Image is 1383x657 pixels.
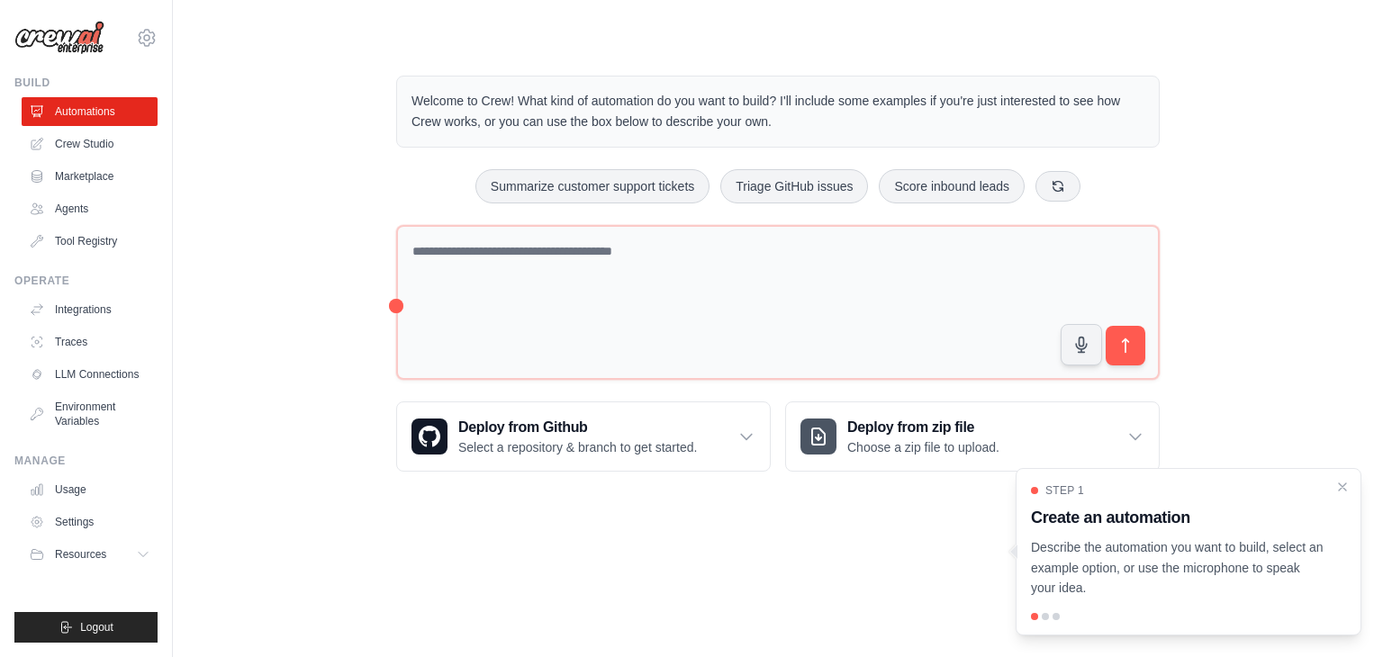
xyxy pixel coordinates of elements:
button: Score inbound leads [879,169,1025,203]
a: LLM Connections [22,360,158,389]
p: Choose a zip file to upload. [847,438,999,456]
a: Tool Registry [22,227,158,256]
a: Agents [22,194,158,223]
div: Build [14,76,158,90]
button: Close walkthrough [1335,480,1350,494]
h3: Deploy from Github [458,417,697,438]
span: Resources [55,547,106,562]
h3: Create an automation [1031,505,1324,530]
p: Select a repository & branch to get started. [458,438,697,456]
button: Resources [22,540,158,569]
button: Triage GitHub issues [720,169,868,203]
div: Manage [14,454,158,468]
a: Marketplace [22,162,158,191]
span: Step 1 [1045,483,1084,498]
p: Describe the automation you want to build, select an example option, or use the microphone to spe... [1031,537,1324,598]
div: Operate [14,274,158,288]
a: Automations [22,97,158,126]
p: Welcome to Crew! What kind of automation do you want to build? I'll include some examples if you'... [411,91,1144,132]
a: Integrations [22,295,158,324]
h3: Deploy from zip file [847,417,999,438]
a: Environment Variables [22,392,158,436]
a: Crew Studio [22,130,158,158]
a: Settings [22,508,158,536]
img: Logo [14,21,104,55]
a: Usage [22,475,158,504]
a: Traces [22,328,158,356]
button: Logout [14,612,158,643]
span: Logout [80,620,113,634]
button: Summarize customer support tickets [475,169,710,203]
